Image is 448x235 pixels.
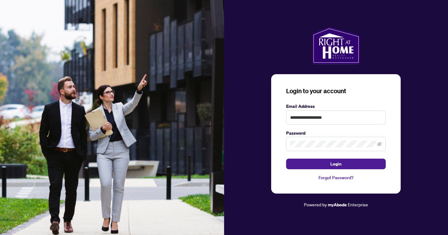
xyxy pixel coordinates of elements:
a: myAbode [328,201,347,208]
span: Enterprise [348,202,368,207]
span: Login [330,159,342,169]
label: Email Address [286,103,386,110]
a: Forgot Password? [286,174,386,181]
img: ma-logo [312,27,360,64]
button: Login [286,159,386,169]
h3: Login to your account [286,87,386,95]
label: Password [286,130,386,137]
span: eye-invisible [377,142,382,146]
span: Powered by [304,202,327,207]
